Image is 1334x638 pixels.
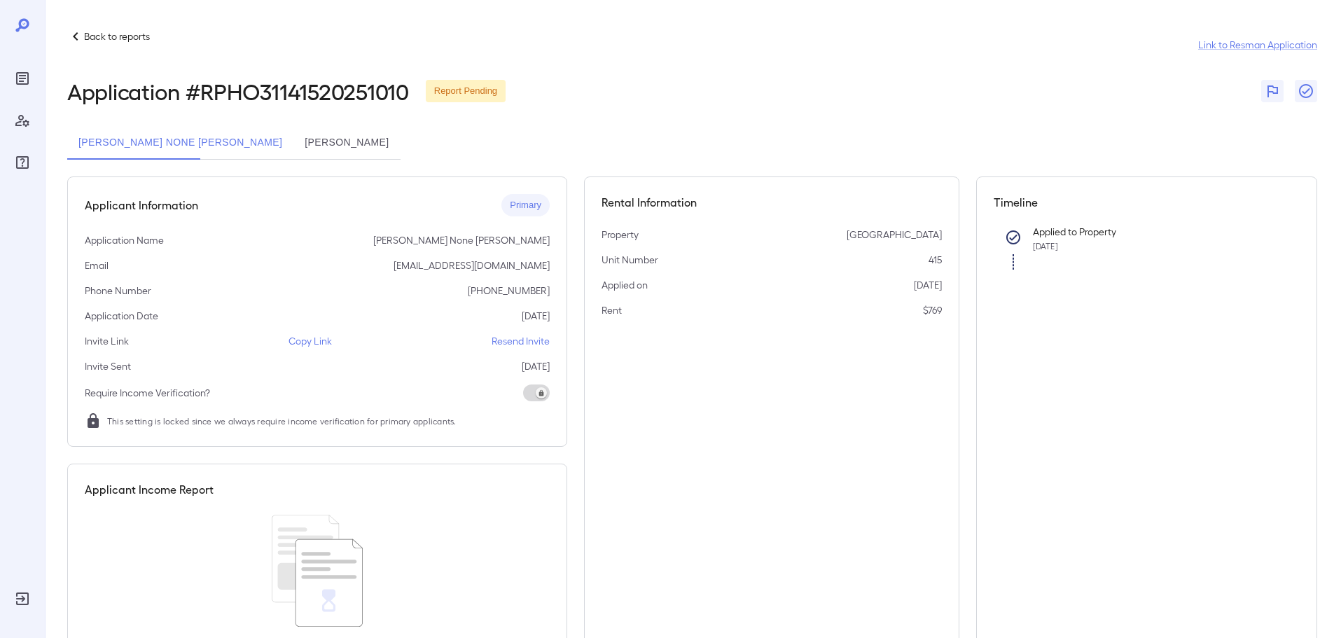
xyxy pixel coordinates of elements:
[847,228,942,242] p: [GEOGRAPHIC_DATA]
[289,334,332,348] p: Copy Link
[522,359,550,373] p: [DATE]
[85,481,214,498] h5: Applicant Income Report
[85,233,164,247] p: Application Name
[501,199,550,212] span: Primary
[85,359,131,373] p: Invite Sent
[923,303,942,317] p: $769
[426,85,506,98] span: Report Pending
[85,284,151,298] p: Phone Number
[929,253,942,267] p: 415
[85,197,198,214] h5: Applicant Information
[1033,241,1058,251] span: [DATE]
[1261,80,1284,102] button: Flag Report
[11,588,34,610] div: Log Out
[522,309,550,323] p: [DATE]
[67,126,293,160] button: [PERSON_NAME] None [PERSON_NAME]
[1295,80,1317,102] button: Close Report
[914,278,942,292] p: [DATE]
[85,386,210,400] p: Require Income Verification?
[107,414,457,428] span: This setting is locked since we always require income verification for primary applicants.
[67,78,409,104] h2: Application # RPHO31141520251010
[293,126,400,160] button: [PERSON_NAME]
[373,233,550,247] p: [PERSON_NAME] None [PERSON_NAME]
[468,284,550,298] p: [PHONE_NUMBER]
[492,334,550,348] p: Resend Invite
[11,109,34,132] div: Manage Users
[85,309,158,323] p: Application Date
[85,258,109,272] p: Email
[85,334,129,348] p: Invite Link
[1198,38,1317,52] a: Link to Resman Application
[602,278,648,292] p: Applied on
[602,194,942,211] h5: Rental Information
[84,29,150,43] p: Back to reports
[602,228,639,242] p: Property
[394,258,550,272] p: [EMAIL_ADDRESS][DOMAIN_NAME]
[11,151,34,174] div: FAQ
[602,253,658,267] p: Unit Number
[11,67,34,90] div: Reports
[1033,225,1278,239] p: Applied to Property
[602,303,622,317] p: Rent
[994,194,1300,211] h5: Timeline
